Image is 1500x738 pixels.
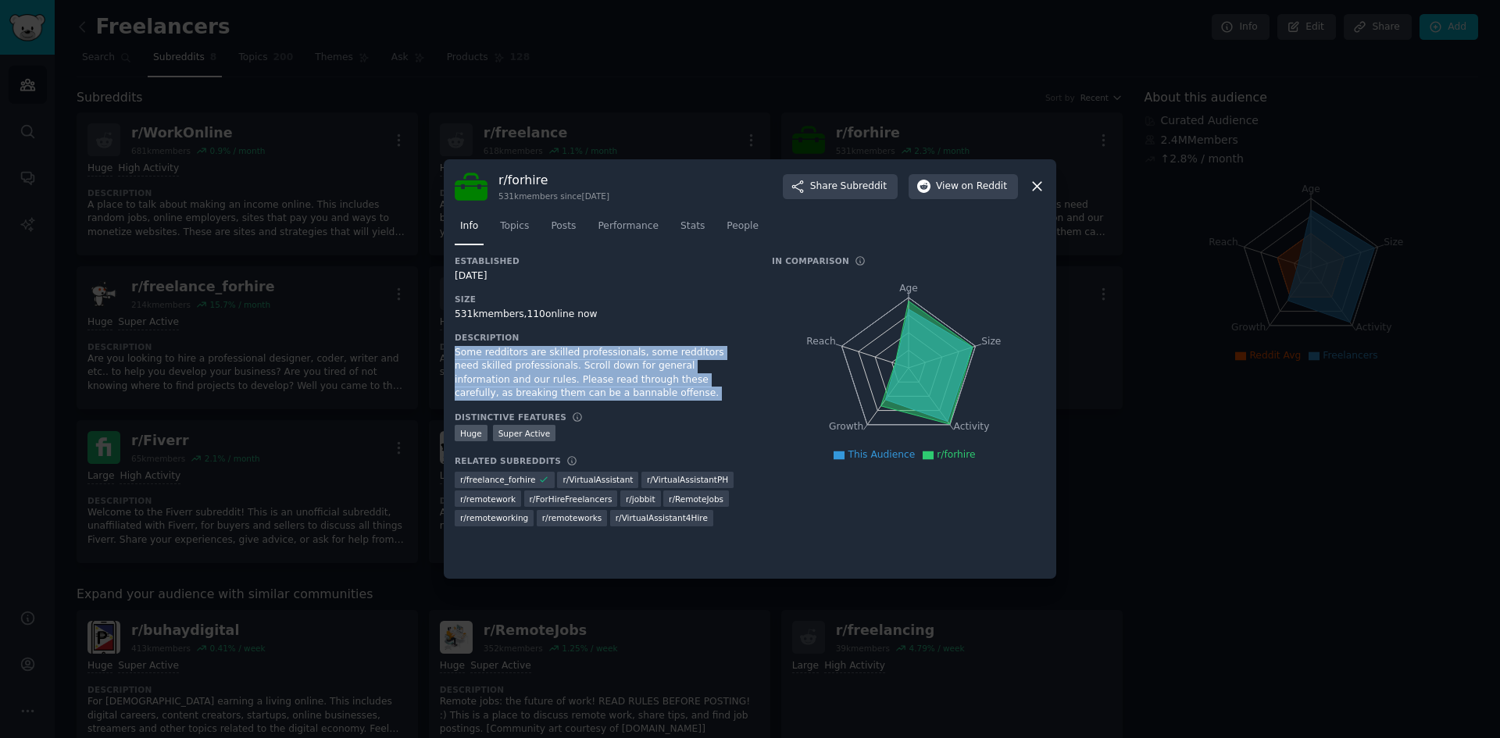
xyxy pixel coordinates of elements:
a: Posts [545,214,581,246]
h3: Distinctive Features [455,412,566,422]
span: r/ VirtualAssistantPH [647,474,728,485]
button: ShareSubreddit [783,174,898,199]
div: Super Active [493,425,556,441]
span: r/ VirtualAssistant [562,474,633,485]
span: View [936,180,1007,194]
span: Performance [598,219,659,234]
h3: In Comparison [772,255,849,266]
h3: Related Subreddits [455,455,561,466]
div: Some redditors are skilled professionals, some redditors need skilled professionals. Scroll down ... [455,346,750,401]
tspan: Reach [806,335,836,346]
span: r/ remoteworks [542,512,602,523]
span: on Reddit [962,180,1007,194]
div: 531k members since [DATE] [498,191,609,201]
span: Share [810,180,887,194]
h3: Size [455,294,750,305]
tspan: Age [899,283,918,294]
span: r/ freelance_forhire [460,474,535,485]
a: People [721,214,764,246]
span: r/ RemoteJobs [669,494,723,504]
div: 531k members, 110 online now [455,308,750,322]
div: Huge [455,425,487,441]
span: r/ remotework [460,494,516,504]
span: Stats [680,219,705,234]
h3: Established [455,255,750,266]
tspan: Activity [954,421,990,432]
span: r/ ForHireFreelancers [530,494,612,504]
img: forhire [455,170,487,203]
span: Subreddit [841,180,887,194]
span: This Audience [848,449,915,460]
a: Info [455,214,484,246]
a: Stats [675,214,710,246]
a: Performance [592,214,664,246]
span: Info [460,219,478,234]
span: r/ VirtualAssistant4Hire [616,512,708,523]
div: [DATE] [455,269,750,283]
span: Posts [551,219,576,234]
span: r/ jobbit [626,494,655,504]
a: Topics [495,214,534,246]
tspan: Size [981,335,1001,346]
span: Topics [500,219,529,234]
button: Viewon Reddit [909,174,1018,199]
span: r/ remoteworking [460,512,528,523]
span: r/forhire [937,449,975,460]
tspan: Growth [829,421,863,432]
h3: Description [455,332,750,343]
span: People [727,219,759,234]
h3: r/ forhire [498,172,609,188]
